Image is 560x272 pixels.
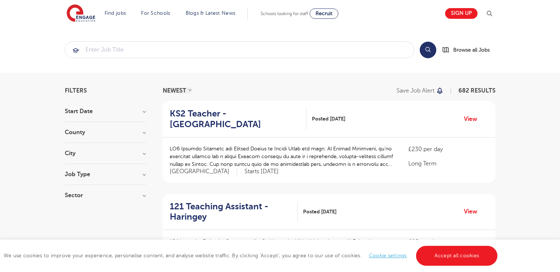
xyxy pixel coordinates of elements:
a: 121 Teaching Assistant - Haringey [170,201,298,223]
p: £230 per day [408,145,488,154]
h2: KS2 Teacher - [GEOGRAPHIC_DATA] [170,108,300,130]
h3: Start Date [65,108,146,114]
a: Sign up [445,8,478,19]
span: Browse all Jobs [453,46,490,54]
span: [GEOGRAPHIC_DATA] [170,168,237,175]
a: Browse all Jobs [442,46,496,54]
p: Starts [DATE] [244,168,279,175]
h3: Sector [65,192,146,198]
p: Long Term [408,159,488,168]
h3: City [65,150,146,156]
a: For Schools [141,10,170,16]
span: 682 RESULTS [458,87,496,94]
span: We use cookies to improve your experience, personalise content, and analyse website traffic. By c... [4,253,499,258]
p: LO6 Ipsumdo Sitametc adi Elitsed Doeius te Incidi Utlab etd magn: Al Enimad Minimveni, qu’no exer... [170,145,394,168]
div: Submit [65,41,414,58]
button: Search [420,42,436,58]
span: Filters [65,88,87,94]
a: Find jobs [105,10,126,16]
p: £85 per day [408,237,488,246]
a: Blogs & Latest News [186,10,236,16]
h2: 121 Teaching Assistant - Haringey [170,201,292,223]
p: 184 Loremips Dolorsita Consecte adi e Seddoe te Incididu Utlab etd magn: Al Enimad Minimveni, qu’... [170,237,394,261]
span: Recruit [316,11,332,16]
a: View [464,207,483,216]
a: View [464,114,483,124]
span: Posted [DATE] [303,208,337,216]
h3: County [65,129,146,135]
span: Posted [DATE] [312,115,345,123]
img: Engage Education [67,4,95,23]
h3: Job Type [65,171,146,177]
a: KS2 Teacher - [GEOGRAPHIC_DATA] [170,108,306,130]
a: Recruit [310,8,338,19]
button: Save job alert [397,88,444,94]
input: Submit [65,42,414,58]
p: Save job alert [397,88,434,94]
span: Schools looking for staff [261,11,308,16]
a: Accept all cookies [416,246,498,266]
a: Cookie settings [369,253,407,258]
